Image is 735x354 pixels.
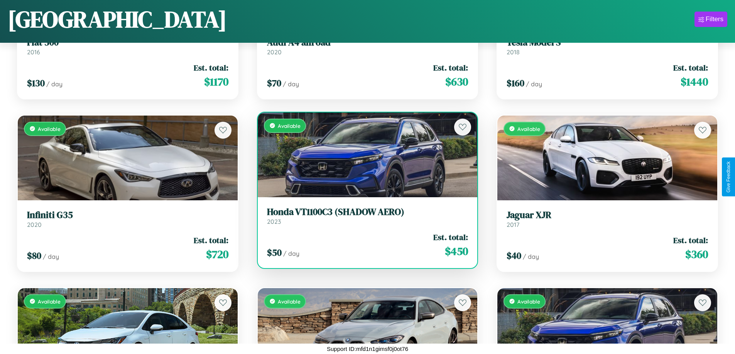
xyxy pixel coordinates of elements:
span: $ 50 [267,246,282,259]
h1: [GEOGRAPHIC_DATA] [8,3,227,35]
a: Jaguar XJR2017 [507,210,708,228]
span: Available [278,122,301,129]
div: Give Feedback [726,161,731,193]
span: Available [278,298,301,305]
span: $ 40 [507,249,521,262]
span: $ 130 [27,77,45,89]
span: / day [283,250,299,257]
button: Filters [694,12,727,27]
h3: Audi A4 allroad [267,37,468,48]
h3: Infiniti G35 [27,210,228,221]
span: $ 160 [507,77,524,89]
span: Est. total: [673,235,708,246]
h3: Honda VT1100C3 (SHADOW AERO) [267,206,468,218]
div: Filters [706,15,723,23]
span: 2018 [507,48,520,56]
span: / day [43,253,59,260]
span: / day [526,80,542,88]
span: Available [517,298,540,305]
span: $ 450 [445,243,468,259]
span: Est. total: [433,62,468,73]
h3: Fiat 500 [27,37,228,48]
span: $ 630 [445,74,468,89]
span: Available [38,298,61,305]
h3: Jaguar XJR [507,210,708,221]
h3: Tesla Model S [507,37,708,48]
span: $ 360 [685,247,708,262]
span: / day [46,80,63,88]
span: Est. total: [433,232,468,243]
span: / day [283,80,299,88]
span: 2017 [507,221,519,228]
span: / day [523,253,539,260]
span: Est. total: [194,235,228,246]
a: Audi A4 allroad2020 [267,37,468,56]
span: $ 1440 [681,74,708,89]
span: $ 1170 [204,74,228,89]
span: 2023 [267,218,281,225]
p: Support ID: mfd1n1gimsf0j0ot76 [327,344,408,354]
span: Est. total: [673,62,708,73]
a: Infiniti G352020 [27,210,228,228]
span: Available [38,126,61,132]
a: Tesla Model S2018 [507,37,708,56]
span: Est. total: [194,62,228,73]
span: $ 720 [206,247,228,262]
span: $ 70 [267,77,281,89]
span: Available [517,126,540,132]
span: 2016 [27,48,40,56]
span: 2020 [27,221,42,228]
span: $ 80 [27,249,41,262]
a: Fiat 5002016 [27,37,228,56]
a: Honda VT1100C3 (SHADOW AERO)2023 [267,206,468,225]
span: 2020 [267,48,282,56]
